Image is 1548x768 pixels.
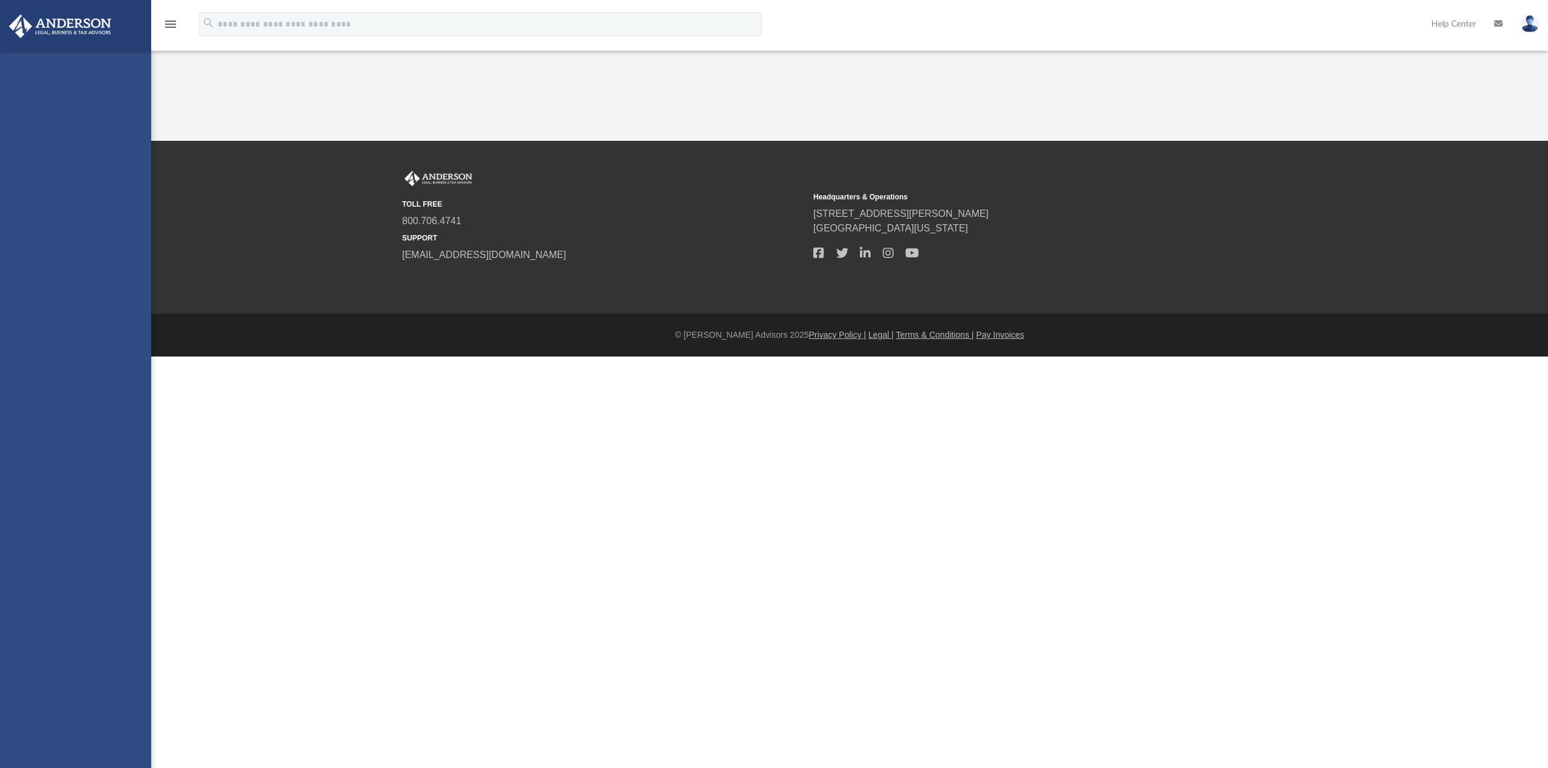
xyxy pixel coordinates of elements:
[402,250,566,260] a: [EMAIL_ADDRESS][DOMAIN_NAME]
[402,171,475,187] img: Anderson Advisors Platinum Portal
[402,216,461,226] a: 800.706.4741
[868,330,894,340] a: Legal |
[1521,15,1539,33] img: User Pic
[151,329,1548,341] div: © [PERSON_NAME] Advisors 2025
[896,330,974,340] a: Terms & Conditions |
[813,192,1216,202] small: Headquarters & Operations
[976,330,1024,340] a: Pay Invoices
[5,15,115,38] img: Anderson Advisors Platinum Portal
[813,223,968,233] a: [GEOGRAPHIC_DATA][US_STATE]
[402,233,805,244] small: SUPPORT
[809,330,867,340] a: Privacy Policy |
[402,199,805,210] small: TOLL FREE
[202,16,215,30] i: search
[813,208,989,219] a: [STREET_ADDRESS][PERSON_NAME]
[163,23,178,31] a: menu
[163,17,178,31] i: menu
